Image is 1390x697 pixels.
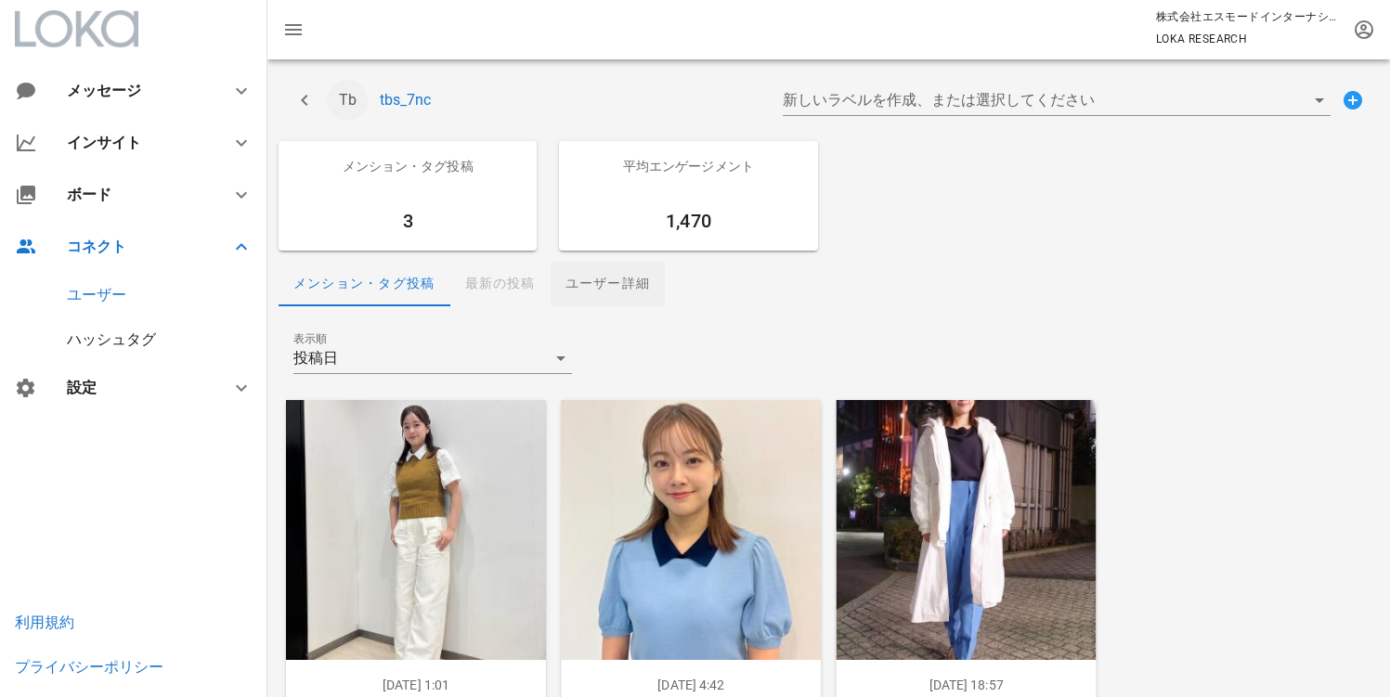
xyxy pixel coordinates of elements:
[279,191,537,251] div: 3
[67,134,208,151] div: インサイト
[67,330,156,348] a: ハッシュタグ
[279,141,537,191] div: メンション・タグ投稿
[551,262,666,306] div: ユーザー詳細
[279,262,450,306] div: メンション・タグ投稿
[15,658,163,676] a: プライバシーポリシー
[67,82,201,99] div: メッセージ
[327,80,368,121] a: Tb
[301,675,531,695] p: [DATE] 1:01
[1156,7,1342,26] p: 株式会社エスモードインターナショナル
[67,186,208,203] div: ボード
[293,343,572,373] div: 表示順投稿日
[1156,30,1342,48] p: LOKA RESEARCH
[67,379,208,396] div: 設定
[561,400,821,660] img: 1417214459925056_18341777941193552_2938482892785206813_n.jpg
[67,238,208,255] div: コネクト
[851,675,1082,695] p: [DATE] 18:57
[837,400,1097,660] img: 1360092438596762_333859719706776_3623646017690202026_n.jpg
[380,89,431,111] a: tbs_7nc
[67,286,126,303] a: ユーザー
[15,613,74,631] a: 利用規約
[286,400,546,660] img: 1482586551096273_18388451128193552_3042701885844003392_n.jpg
[559,141,817,191] div: 平均エンゲージメント
[559,191,817,251] div: 1,470
[576,675,806,695] p: [DATE] 4:42
[293,350,338,367] div: 投稿日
